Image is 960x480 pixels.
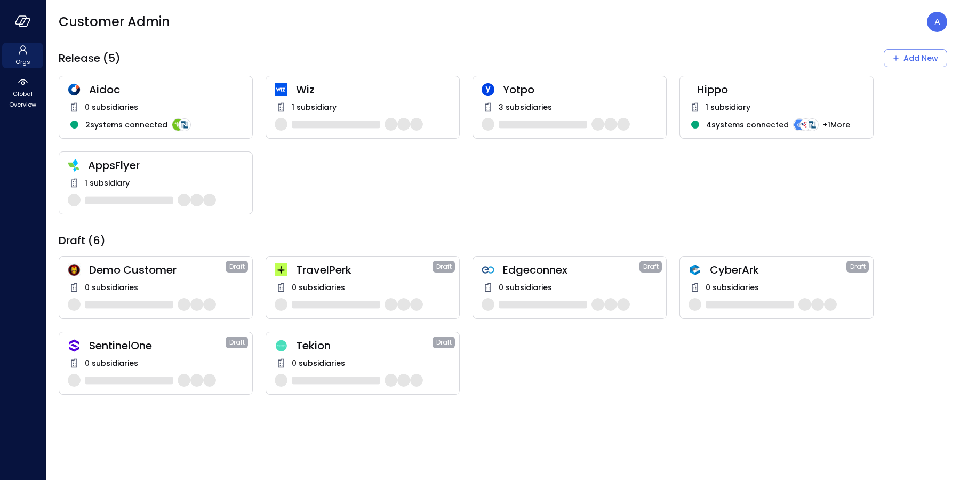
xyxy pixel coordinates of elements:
div: Avi Brandwain [927,12,947,32]
span: Draft [436,261,452,272]
img: integration-logo [806,118,819,131]
span: Edgeconnex [503,263,639,277]
img: euz2wel6fvrjeyhjwgr9 [275,263,287,276]
span: Hippo [710,83,865,97]
div: Orgs [2,43,43,68]
div: Add New Organization [884,49,947,67]
span: 0 subsidiaries [292,282,345,293]
span: TravelPerk [296,263,433,277]
span: Draft [643,261,659,272]
img: dweq851rzgflucm4u1c8 [275,340,287,352]
img: scnakozdowacoarmaydw [68,263,81,276]
img: hddnet8eoxqedtuhlo6i [68,83,81,96]
p: A [934,15,940,28]
span: Draft [229,261,245,272]
img: zbmm8o9awxf8yv3ehdzf [68,159,79,172]
span: 3 subsidiaries [499,101,552,113]
span: Global Overview [6,89,39,110]
span: Draft (6) [59,234,106,247]
span: + 1 More [823,119,850,131]
div: Add New [903,52,938,65]
span: Wiz [296,83,451,97]
span: 0 subsidiaries [85,282,138,293]
span: 2 systems connected [85,119,167,131]
span: 1 subsidiary [706,101,750,113]
span: 0 subsidiaries [706,282,759,293]
span: 1 subsidiary [292,101,337,113]
img: integration-logo [172,118,185,131]
span: Yotpo [503,83,658,97]
span: CyberArk [710,263,846,277]
img: rosehlgmm5jjurozkspi [482,83,494,96]
span: SentinelOne [89,339,226,353]
span: 4 systems connected [706,119,789,131]
img: cfcvbyzhwvtbhao628kj [275,83,287,96]
span: Customer Admin [59,13,170,30]
span: 0 subsidiaries [85,357,138,369]
span: Aidoc [89,83,244,97]
img: integration-logo [793,118,806,131]
span: 0 subsidiaries [292,357,345,369]
span: Orgs [15,57,30,67]
span: AppsFlyer [88,158,244,172]
span: Draft [436,337,452,348]
img: oujisyhxiqy1h0xilnqx [68,339,81,352]
img: a5he5ildahzqx8n3jb8t [689,263,701,276]
span: Release (5) [59,51,121,65]
span: Draft [850,261,866,272]
button: Add New [884,49,947,67]
span: 0 subsidiaries [499,282,552,293]
img: integration-logo [799,118,812,131]
span: 1 subsidiary [85,177,130,189]
img: integration-logo [178,118,191,131]
span: Demo Customer [89,263,226,277]
div: Global Overview [2,75,43,111]
span: Draft [229,337,245,348]
img: gkfkl11jtdpupy4uruhy [482,263,494,276]
span: Tekion [296,339,433,353]
img: ynjrjpaiymlkbkxtflmu [689,83,701,96]
span: 0 subsidiaries [85,101,138,113]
